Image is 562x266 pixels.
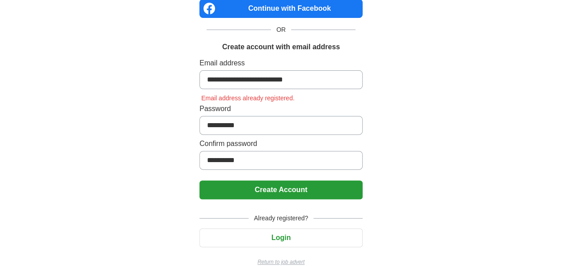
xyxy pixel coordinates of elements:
[199,138,363,149] label: Confirm password
[199,103,363,114] label: Password
[222,42,340,52] h1: Create account with email address
[199,180,363,199] button: Create Account
[199,58,363,69] label: Email address
[199,234,363,241] a: Login
[199,94,296,102] span: Email address already registered.
[199,258,363,266] a: Return to job advert
[249,214,313,223] span: Already registered?
[271,25,291,34] span: OR
[199,228,363,247] button: Login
